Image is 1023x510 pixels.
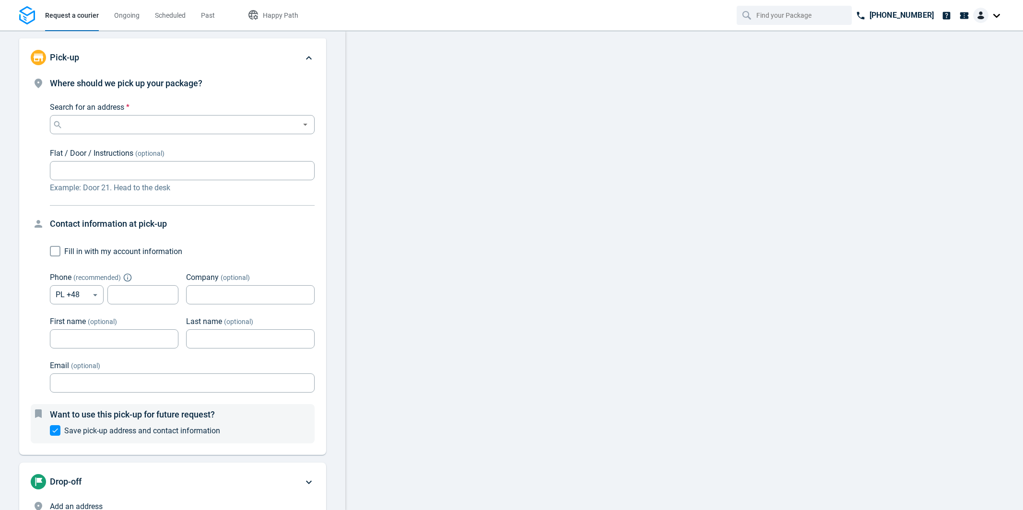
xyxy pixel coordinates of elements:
span: Phone [50,273,71,282]
p: Example: Door 21. Head to the desk [50,182,315,194]
span: Request a courier [45,12,99,19]
span: Past [201,12,215,19]
span: (optional) [135,150,165,157]
span: (optional) [224,318,253,325]
span: First name [50,317,86,326]
span: Save pick-up address and contact information [64,426,220,435]
span: Ongoing [114,12,140,19]
p: [PHONE_NUMBER] [870,10,934,21]
span: Last name [186,317,222,326]
span: Flat / Door / Instructions [50,149,133,158]
span: Want to use this pick-up for future request? [50,409,215,419]
span: (optional) [71,362,100,370]
span: Happy Path [263,12,298,19]
img: Logo [19,6,35,25]
button: Open [299,119,311,131]
span: Pick-up [50,52,79,62]
a: [PHONE_NUMBER] [852,6,938,25]
span: (optional) [88,318,117,325]
span: Email [50,361,69,370]
span: ( recommended ) [73,274,121,281]
span: Search for an address [50,103,124,112]
span: Company [186,273,219,282]
span: Fill in with my account information [64,247,182,256]
span: Where should we pick up your package? [50,78,202,88]
h4: Contact information at pick-up [50,217,315,231]
span: Drop-off [50,476,82,487]
span: Scheduled [155,12,186,19]
div: Pick-up [19,38,326,77]
img: Client [973,8,988,23]
div: PL +48 [50,285,104,304]
button: Explain "Recommended" [125,275,130,280]
div: Pick-up [19,77,326,455]
input: Find your Package [756,6,834,24]
span: (optional) [221,274,250,281]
